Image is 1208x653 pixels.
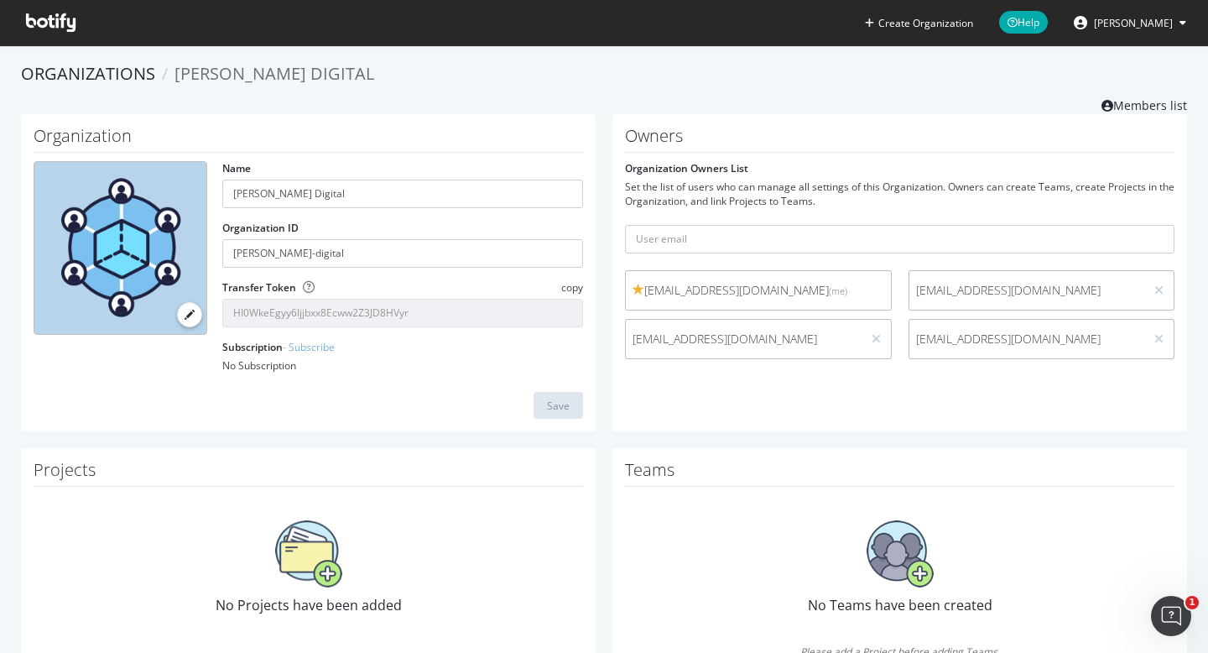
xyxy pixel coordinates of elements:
img: No Projects have been added [275,520,342,588]
span: Help [999,11,1048,34]
span: [EMAIL_ADDRESS][DOMAIN_NAME] [916,282,1138,299]
div: No Subscription [222,358,583,373]
span: [EMAIL_ADDRESS][DOMAIN_NAME] [916,331,1138,347]
button: Create Organization [864,15,974,31]
input: User email [625,225,1174,253]
h1: Owners [625,127,1174,153]
span: copy [561,280,583,295]
span: No Teams have been created [808,596,992,614]
span: Contessa Schexnayder [1094,16,1173,30]
button: [PERSON_NAME] [1060,9,1200,36]
label: Organization ID [222,221,299,235]
span: [EMAIL_ADDRESS][DOMAIN_NAME] [633,331,855,347]
a: Organizations [21,62,155,85]
span: 1 [1185,596,1199,609]
span: No Projects have been added [216,596,402,614]
label: Name [222,161,251,175]
div: Set the list of users who can manage all settings of this Organization. Owners can create Teams, ... [625,180,1174,208]
span: [PERSON_NAME] Digital [174,62,374,85]
button: Save [534,392,583,419]
h1: Projects [34,461,583,487]
iframe: Intercom live chat [1151,596,1191,636]
ol: breadcrumbs [21,62,1187,86]
img: No Teams have been created [867,520,934,588]
div: Save [547,399,570,413]
span: [EMAIL_ADDRESS][DOMAIN_NAME] [633,282,884,299]
a: Members list [1101,93,1187,114]
input: Organization ID [222,239,583,268]
input: name [222,180,583,208]
label: Organization Owners List [625,161,748,175]
h1: Teams [625,461,1174,487]
a: - Subscribe [283,340,335,354]
h1: Organization [34,127,583,153]
label: Subscription [222,340,335,354]
label: Transfer Token [222,280,296,295]
small: (me) [829,285,847,297]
